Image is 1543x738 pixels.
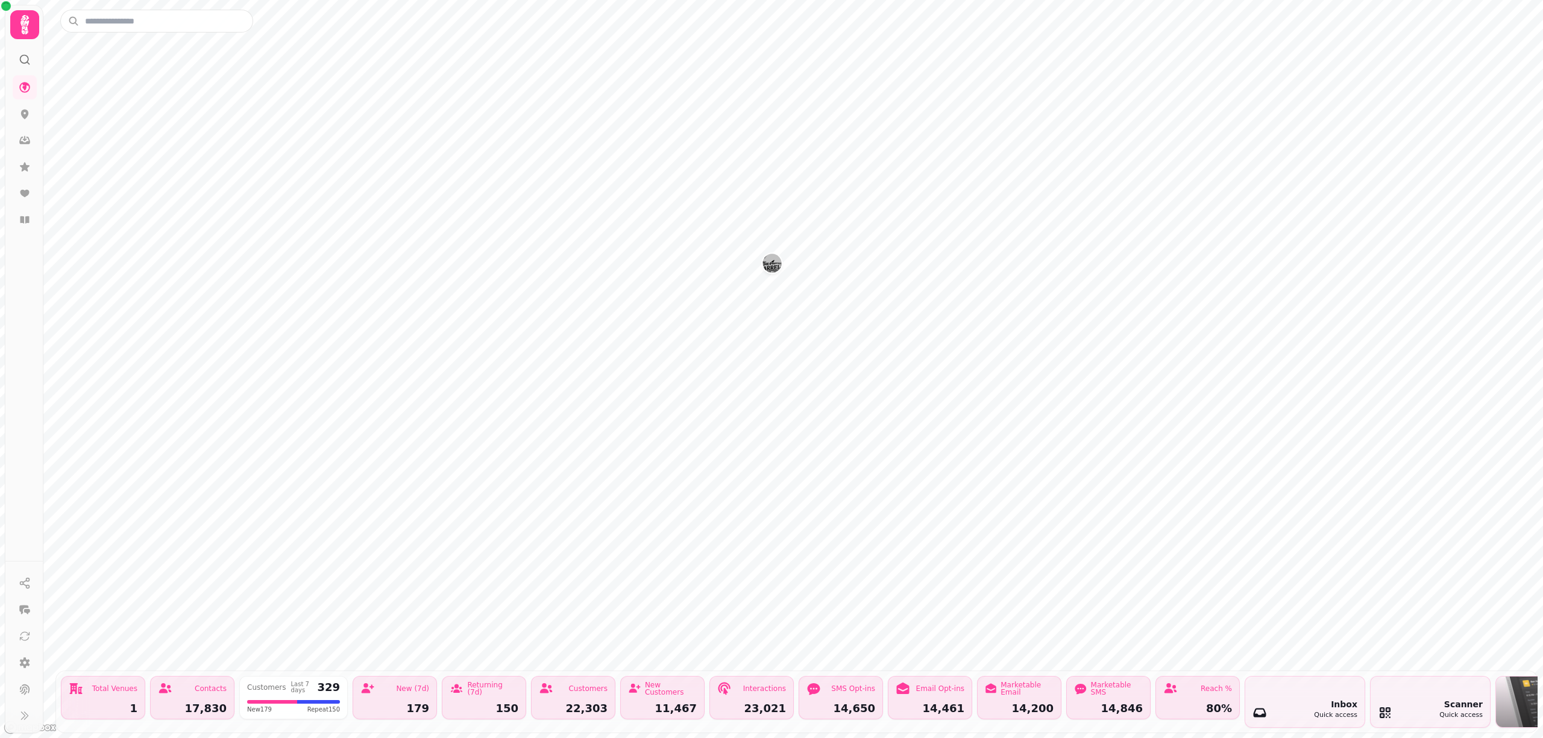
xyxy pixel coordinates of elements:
span: Repeat 150 [307,705,340,714]
div: 179 [360,703,429,714]
div: 23,021 [717,703,786,714]
div: Email Opt-ins [916,685,964,692]
span: New 179 [247,705,272,714]
button: ScannerQuick access [1370,676,1491,728]
div: Interactions [743,685,786,692]
button: The Barrelman [762,254,782,273]
div: 22,303 [539,703,608,714]
div: 150 [450,703,518,714]
div: 11,467 [628,703,697,714]
div: Quick access [1439,710,1483,721]
div: 14,200 [985,703,1054,714]
div: 14,461 [896,703,964,714]
div: Customers [247,684,286,691]
div: 14,846 [1074,703,1143,714]
div: Quick access [1314,710,1357,721]
div: 14,650 [806,703,875,714]
div: 1 [69,703,137,714]
div: Map marker [762,254,782,277]
div: Inbox [1314,698,1357,710]
div: Marketable SMS [1091,681,1143,696]
div: 17,830 [158,703,227,714]
a: Mapbox logo [4,721,57,734]
div: SMS Opt-ins [831,685,875,692]
div: New Customers [645,681,697,696]
div: Total Venues [92,685,137,692]
div: Reach % [1201,685,1232,692]
div: Scanner [1439,698,1483,710]
div: Last 7 days [291,681,313,693]
button: InboxQuick access [1245,676,1365,728]
div: 80% [1163,703,1232,714]
div: Customers [568,685,608,692]
div: New (7d) [396,685,429,692]
div: Contacts [195,685,227,692]
div: Returning (7d) [467,681,518,696]
div: 329 [317,682,340,693]
div: Marketable Email [1001,681,1054,696]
